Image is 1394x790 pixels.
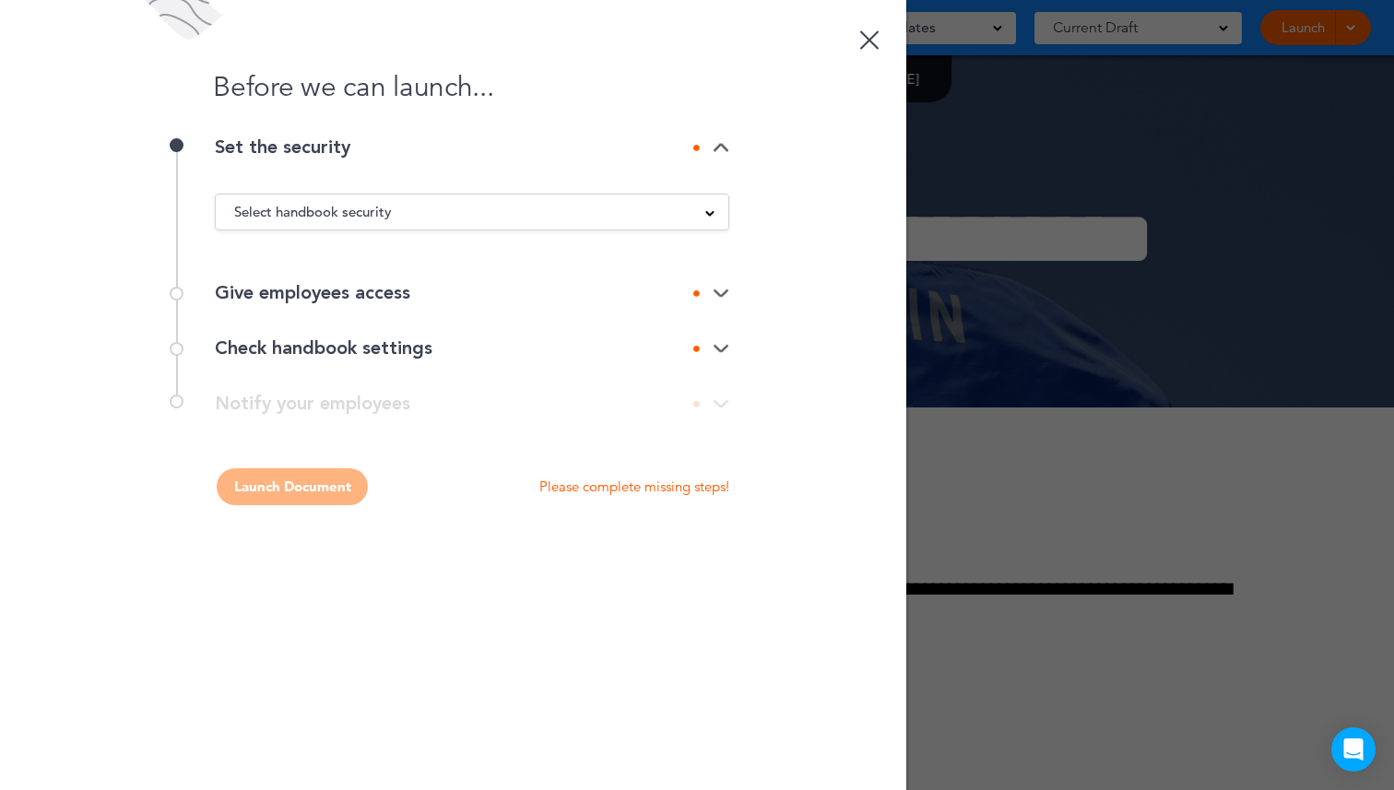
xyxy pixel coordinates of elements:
[713,343,729,355] img: arrow-down@2x.png
[215,339,729,358] div: Check handbook settings
[539,478,729,496] p: Please complete missing steps!
[234,199,392,225] span: Select handbook security
[215,138,729,157] div: Set the security
[1331,727,1376,772] div: Open Intercom Messenger
[215,284,729,302] div: Give employees access
[713,142,729,154] img: arrow-down@2x.png
[176,74,729,101] h1: Before we can launch...
[713,288,729,300] img: arrow-down@2x.png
